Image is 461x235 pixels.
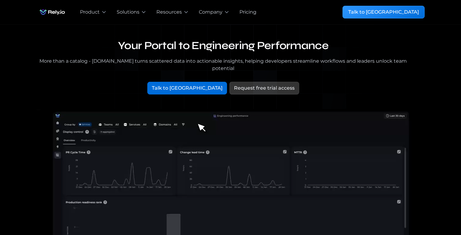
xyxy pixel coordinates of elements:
a: Request free trial access [229,82,299,94]
img: Rely.io logo [37,6,68,18]
h1: Your Portal to Engineering Performance [37,39,410,53]
a: home [37,6,68,18]
div: Request free trial access [234,84,295,92]
a: Pricing [239,8,256,16]
div: Talk to [GEOGRAPHIC_DATA] [152,84,222,92]
div: Company [199,8,222,16]
div: Solutions [117,8,139,16]
div: More than a catalog - [DOMAIN_NAME] turns scattered data into actionable insights, helping develo... [37,58,410,72]
a: Talk to [GEOGRAPHIC_DATA] [342,6,425,18]
div: Talk to [GEOGRAPHIC_DATA] [348,8,419,16]
div: Product [80,8,100,16]
a: Talk to [GEOGRAPHIC_DATA] [147,82,227,94]
div: Resources [156,8,182,16]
